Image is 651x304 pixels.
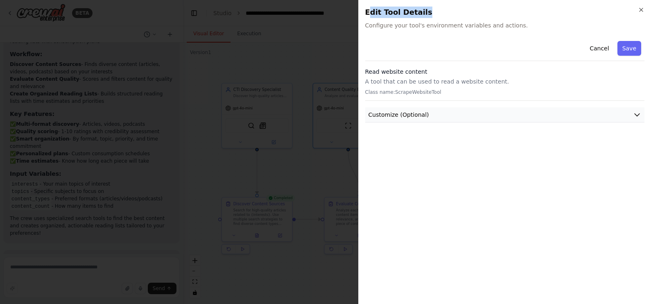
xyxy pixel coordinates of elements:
[365,21,645,29] span: Configure your tool's environment variables and actions.
[365,7,645,18] h2: Edit Tool Details
[585,41,614,56] button: Cancel
[365,89,645,95] p: Class name: ScrapeWebsiteTool
[365,77,645,86] p: A tool that can be used to read a website content.
[365,68,645,76] h3: Read website content
[617,41,641,56] button: Save
[368,111,429,119] span: Customize (Optional)
[365,107,645,123] button: Customize (Optional)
